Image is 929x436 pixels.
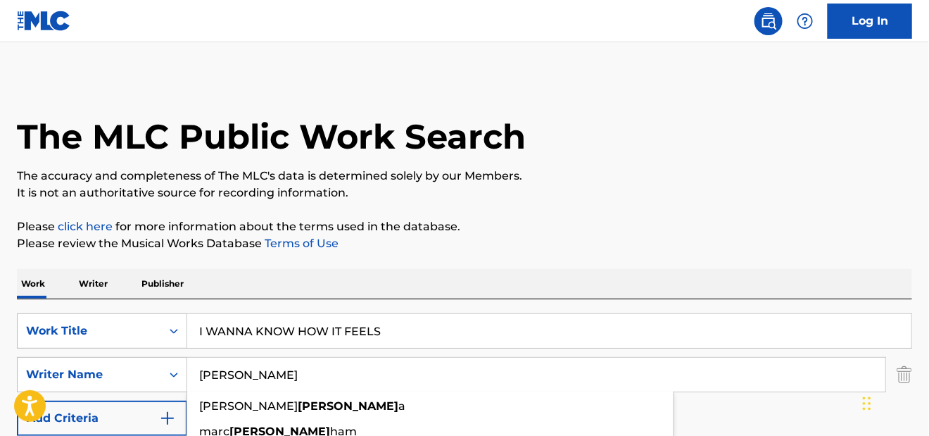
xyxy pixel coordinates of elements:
[797,13,814,30] img: help
[262,237,339,250] a: Terms of Use
[17,116,526,158] h1: The MLC Public Work Search
[17,168,912,185] p: The accuracy and completeness of The MLC's data is determined solely by our Members.
[17,11,71,31] img: MLC Logo
[199,399,298,413] span: [PERSON_NAME]
[298,399,398,413] strong: [PERSON_NAME]
[58,220,113,233] a: click here
[17,269,49,299] p: Work
[26,323,153,340] div: Work Title
[17,185,912,201] p: It is not an authoritative source for recording information.
[17,235,912,252] p: Please review the Musical Works Database
[859,368,929,436] iframe: Chat Widget
[26,366,153,383] div: Writer Name
[791,7,819,35] div: Help
[17,401,187,436] button: Add Criteria
[897,357,912,392] img: Delete Criterion
[75,269,112,299] p: Writer
[760,13,777,30] img: search
[863,382,871,425] div: Drag
[137,269,188,299] p: Publisher
[398,399,405,413] span: a
[17,218,912,235] p: Please for more information about the terms used in the database.
[159,410,176,427] img: 9d2ae6d4665cec9f34b9.svg
[754,7,783,35] a: Public Search
[828,4,912,39] a: Log In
